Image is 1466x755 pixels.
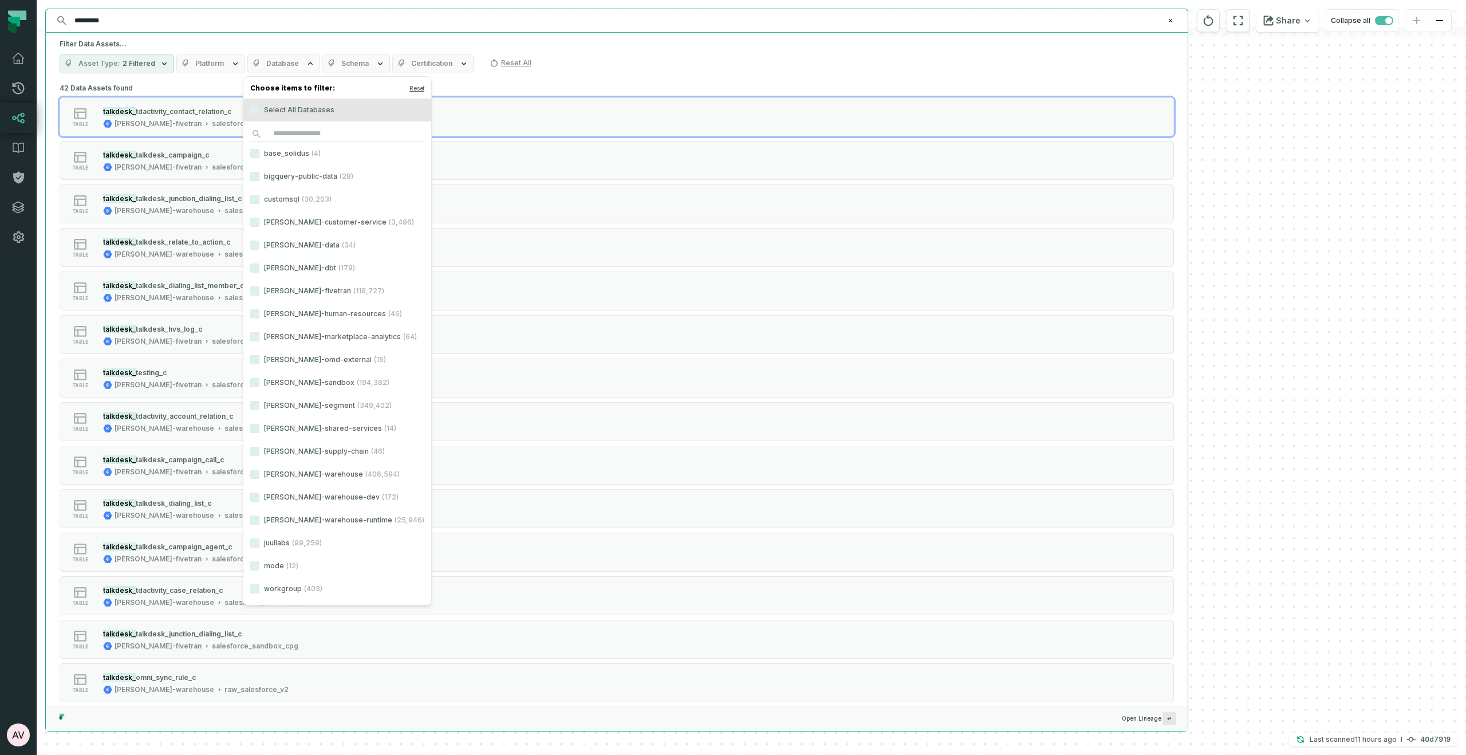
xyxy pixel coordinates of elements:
[243,81,431,99] h4: Choose items to filter:
[1162,712,1176,725] span: Press ↵ to add a new Data Asset to the graph
[243,394,431,417] label: [PERSON_NAME]-segment
[176,54,245,73] button: Platform
[388,309,402,318] span: (46)
[371,447,385,456] span: (46)
[60,272,1174,310] button: table[PERSON_NAME]-warehousesalesforce_sandbox_2
[338,264,355,273] span: (179)
[389,218,414,227] span: (3,496)
[403,332,417,341] span: (64)
[243,371,431,394] label: [PERSON_NAME]-sandbox
[340,172,353,181] span: (28)
[72,513,88,519] span: table
[136,368,167,377] span: testing_c
[243,440,431,463] label: [PERSON_NAME]-supply-chain
[243,532,431,555] label: juullabs
[384,424,396,433] span: (14)
[250,241,259,250] button: [PERSON_NAME]-data(34)
[1256,9,1319,32] button: Share
[60,97,1174,136] button: table[PERSON_NAME]-fivetransalesforce_sandbox_cpg
[243,211,431,234] label: [PERSON_NAME]-customer-service
[392,54,474,73] button: Certification
[103,630,136,638] mark: talkdesk_
[136,542,232,551] span: talkdesk_campaign_agent_c
[250,286,259,296] button: [PERSON_NAME]-fivetran(118,727)
[485,54,536,72] button: Reset All
[136,455,224,464] span: talkdesk_campaign_call_c
[243,99,431,121] label: Select All Databases
[7,723,30,746] img: avatar of Abhiraj Vinnakota
[60,533,1174,572] button: table[PERSON_NAME]-fivetransalesforce_sandbox_cpg
[250,470,259,479] button: [PERSON_NAME]-warehouse(406,594)
[136,151,209,159] span: talkdesk_campaign_c
[115,685,214,694] div: juul-warehouse
[103,325,136,333] mark: talkdesk_
[103,194,136,203] mark: talkdesk_
[103,238,136,246] mark: talkdesk_
[136,194,242,203] span: talkdesk_junction_dialing_list_c
[115,642,202,651] div: juul-fivetran
[72,121,88,127] span: table
[243,165,431,188] label: bigquery-public-data
[250,264,259,273] button: [PERSON_NAME]-dbt(179)
[103,368,136,377] mark: talkdesk_
[136,673,196,682] span: omni_sync_rule_c
[395,516,424,525] span: (25,946)
[224,206,302,215] div: salesforce_sandbox_2
[72,470,88,475] span: table
[243,257,431,280] label: [PERSON_NAME]-dbt
[60,663,1174,702] button: table[PERSON_NAME]-warehouseraw_salesforce_v2
[250,149,259,158] button: base_solidus(4)
[115,293,214,302] div: juul-warehouse
[60,141,1174,180] button: table[PERSON_NAME]-fivetransalesforce_sandbox_cpg
[60,54,174,73] button: Asset Type2 Filtered
[103,455,136,464] mark: talkdesk_
[243,577,431,600] label: workgroup
[103,412,136,420] mark: talkdesk_
[266,59,299,68] span: Database
[115,424,214,433] div: juul-warehouse
[224,293,302,302] div: salesforce_sandbox_2
[136,107,231,116] span: tdactivity_contact_relation_c
[46,80,1188,706] div: Suggestions
[382,493,399,502] span: (172)
[1289,733,1457,746] button: Last scanned[DATE] 11:47:37 PM40d7919
[60,184,1174,223] button: table[PERSON_NAME]-warehousesalesforce_sandbox_2
[103,673,136,682] mark: talkdesk_
[72,339,88,345] span: table
[302,195,332,204] span: (30,203)
[357,401,392,410] span: (349,402)
[115,467,202,477] div: juul-fivetran
[115,511,214,520] div: juul-warehouse
[1326,9,1398,32] button: Collapse all
[60,315,1174,354] button: table[PERSON_NAME]-fivetransalesforce_sandbox_cpg
[243,348,431,371] label: [PERSON_NAME]-omd-external
[250,309,259,318] button: [PERSON_NAME]-human-resources(46)
[250,584,259,593] button: workgroup(403)
[224,250,302,259] div: salesforce_sandbox_2
[212,380,298,390] div: salesforce_sandbox_cpg
[1122,712,1176,725] span: Open Lineage
[103,542,136,551] mark: talkdesk_
[250,447,259,456] button: [PERSON_NAME]-supply-chain(46)
[103,499,136,508] mark: talkdesk_
[250,378,259,387] button: [PERSON_NAME]-sandbox(194,382)
[136,325,202,333] span: talkdesk_hvs_log_c
[136,586,223,595] span: tdactivity_case_relation_c
[304,584,322,593] span: (403)
[224,685,289,694] div: raw_salesforce_v2
[115,163,202,172] div: juul-fivetran
[1428,10,1451,32] button: zoom out
[212,555,298,564] div: salesforce_sandbox_cpg
[103,107,136,116] mark: talkdesk_
[78,59,120,68] span: Asset Type
[342,241,356,250] span: (34)
[1310,734,1397,745] p: Last scanned
[243,142,431,165] label: base_solidus
[250,401,259,410] button: [PERSON_NAME]-segment(349,402)
[243,417,431,440] label: [PERSON_NAME]-shared-services
[60,446,1174,485] button: table[PERSON_NAME]-fivetransalesforce_sandbox_cpg
[212,119,298,128] div: salesforce_sandbox_cpg
[243,302,431,325] label: [PERSON_NAME]-human-resources
[250,538,259,548] button: juullabs(99,259)
[322,54,390,73] button: Schema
